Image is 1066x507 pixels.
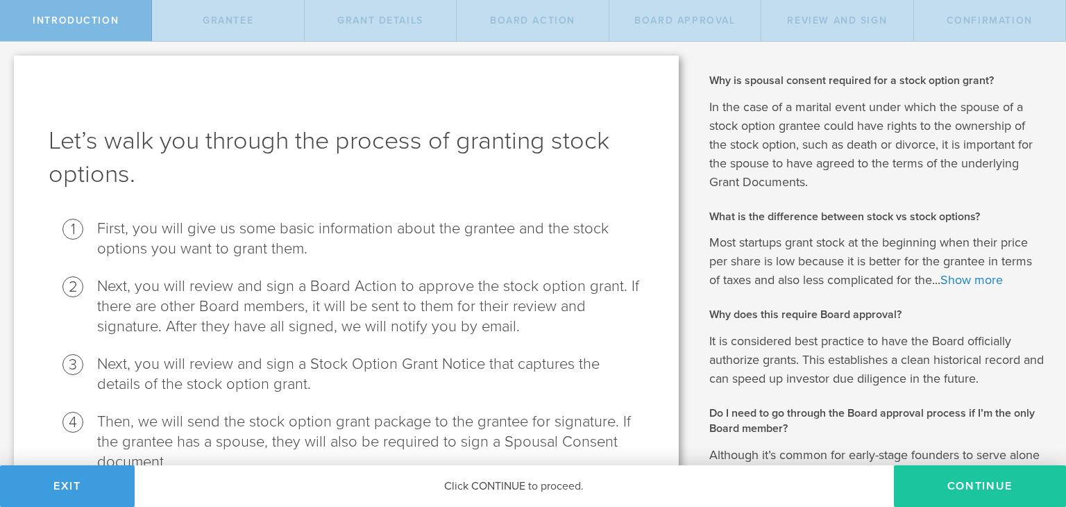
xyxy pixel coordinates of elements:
iframe: Chat Widget [997,399,1066,465]
button: Continue [894,465,1066,507]
h2: Do I need to go through the Board approval process if I’m the only Board member? [709,406,1045,437]
li: Then, we will send the stock option grant package to the grantee for signature. If the grantee ha... [97,412,644,472]
h2: What is the difference between stock vs stock options? [709,209,1045,224]
li: First, you will give us some basic information about the grantee and the stock options you want t... [97,219,644,259]
h1: Let’s walk you through the process of granting stock options. [49,124,644,191]
li: Next, you will review and sign a Board Action to approve the stock option grant. If there are oth... [97,276,644,337]
div: Click CONTINUE to proceed. [135,465,894,507]
h2: Why is spousal consent required for a stock option grant? [709,73,1045,88]
span: Grant Details [337,15,423,26]
p: Although it’s common for early-stage founders to serve alone on their Boards, the functions and f... [709,446,1045,502]
p: It is considered best practice to have the Board officially authorize grants. This establishes a ... [709,332,1045,388]
p: Most startups grant stock at the beginning when their price per share is low because it is better... [709,233,1045,290]
span: Review and Sign [787,15,887,26]
p: In the case of a marital event under which the spouse of a stock option grantee could have rights... [709,98,1045,192]
span: Confirmation [947,15,1033,26]
span: Board Action [490,15,575,26]
span: Board Approval [634,15,735,26]
h2: Why does this require Board approval? [709,307,1045,322]
li: Next, you will review and sign a Stock Option Grant Notice that captures the details of the stock... [97,354,644,394]
a: Show more [940,272,1003,288]
span: Grantee [203,15,253,26]
span: Introduction [33,15,119,26]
